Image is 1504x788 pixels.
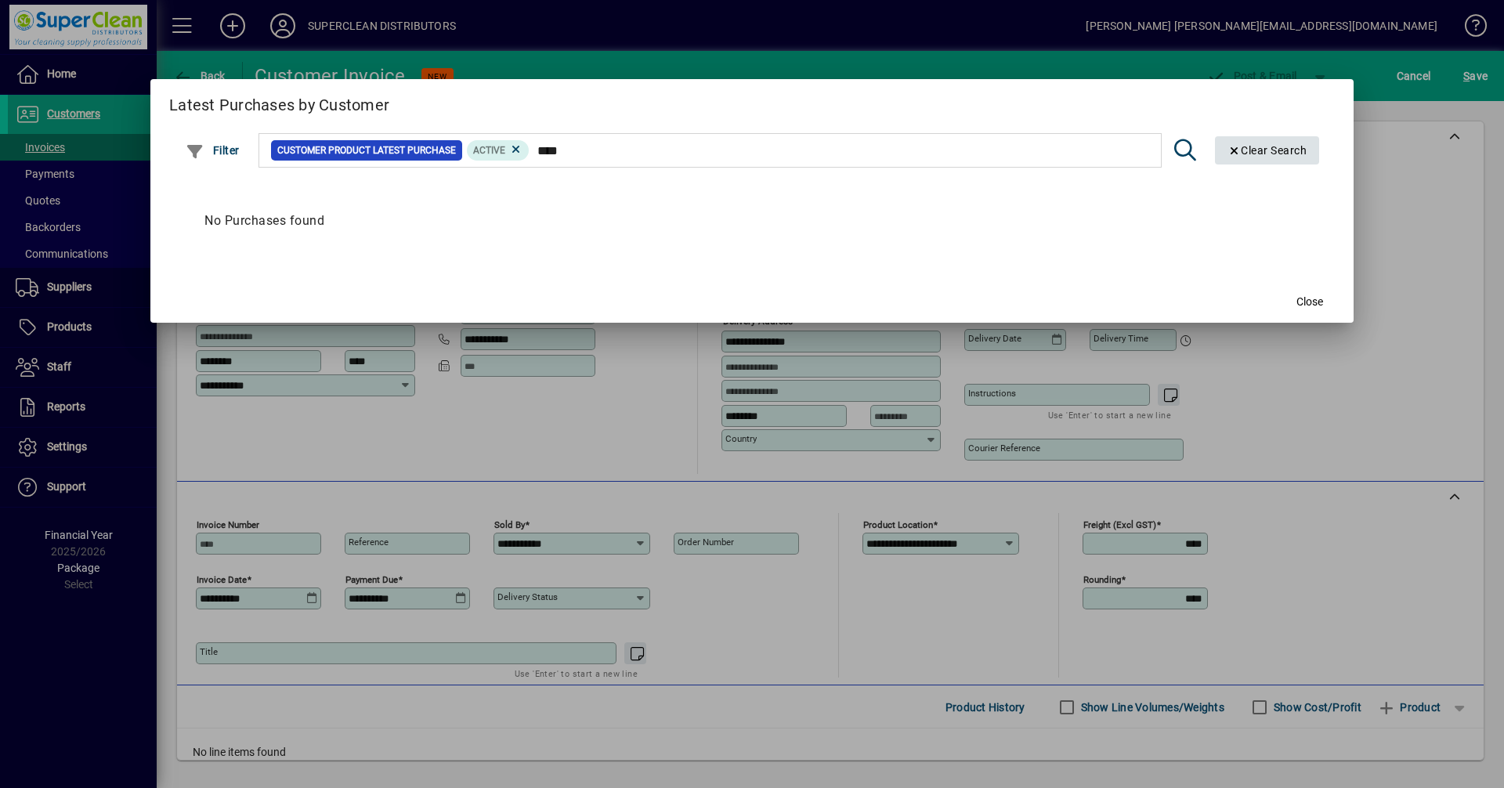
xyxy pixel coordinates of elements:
button: Clear [1215,136,1320,164]
span: Active [473,145,505,156]
div: No Purchases found [189,196,1315,246]
span: Customer Product Latest Purchase [277,143,456,158]
h2: Latest Purchases by Customer [150,79,1354,125]
span: Close [1296,294,1323,310]
span: Clear Search [1227,144,1307,157]
button: Filter [182,136,244,164]
button: Close [1285,288,1335,316]
span: Filter [186,144,240,157]
mat-chip: Product Activation Status: Active [467,140,530,161]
